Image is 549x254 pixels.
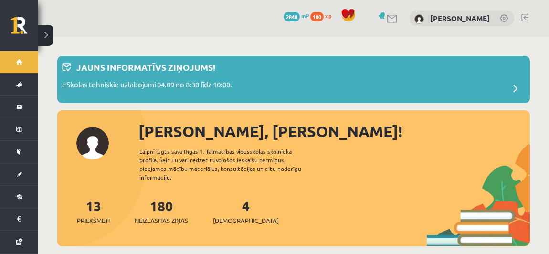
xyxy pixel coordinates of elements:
[284,12,300,21] span: 2848
[77,216,110,225] span: Priekšmeti
[325,12,331,20] span: xp
[310,12,336,20] a: 100 xp
[213,216,279,225] span: [DEMOGRAPHIC_DATA]
[139,147,318,181] div: Laipni lūgts savā Rīgas 1. Tālmācības vidusskolas skolnieka profilā. Šeit Tu vari redzēt tuvojošo...
[62,61,525,98] a: Jauns informatīvs ziņojums! eSkolas tehniskie uzlabojumi 04.09 no 8:30 līdz 10:00.
[77,197,110,225] a: 13Priekšmeti
[76,61,215,74] p: Jauns informatīvs ziņojums!
[135,197,188,225] a: 180Neizlasītās ziņas
[414,14,424,24] img: Kjāra Paula Želubovska
[62,79,232,93] p: eSkolas tehniskie uzlabojumi 04.09 no 8:30 līdz 10:00.
[213,197,279,225] a: 4[DEMOGRAPHIC_DATA]
[284,12,309,20] a: 2848 mP
[135,216,188,225] span: Neizlasītās ziņas
[310,12,324,21] span: 100
[430,13,490,23] a: [PERSON_NAME]
[138,120,530,143] div: [PERSON_NAME], [PERSON_NAME]!
[11,17,38,41] a: Rīgas 1. Tālmācības vidusskola
[301,12,309,20] span: mP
